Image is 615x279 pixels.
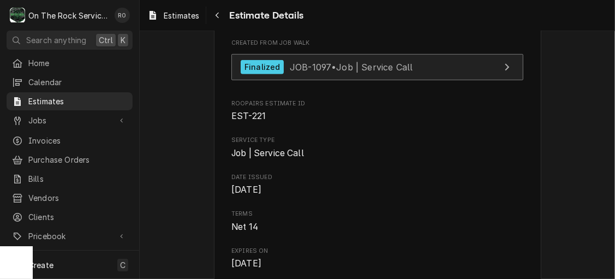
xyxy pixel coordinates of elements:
span: Search anything [26,34,86,46]
span: Purchase Orders [28,154,127,165]
span: Estimate Details [226,8,303,23]
div: On The Rock Services's Avatar [10,8,25,23]
a: Estimates [143,7,204,25]
a: Invoices [7,132,133,150]
div: Rich Ortega's Avatar [115,8,130,23]
span: Vendors [28,192,127,204]
span: Date Issued [231,173,523,182]
a: Purchase Orders [7,151,133,169]
a: Bills [7,170,133,188]
span: Created From Job Walk [231,39,523,48]
span: Pricebook [28,230,111,242]
span: Invoices [28,135,127,146]
a: Go to Pricebook [7,227,133,245]
div: Service Type [231,136,523,159]
span: Expires On [231,257,523,270]
div: Created From Job Walk [231,39,523,86]
div: Roopairs Estimate ID [231,99,523,123]
div: RO [115,8,130,23]
span: Terms [231,210,523,218]
span: [DATE] [231,258,261,269]
span: Roopairs Estimate ID [231,99,523,108]
span: Net 14 [231,222,258,232]
span: Ctrl [99,34,113,46]
span: Service Type [231,147,523,160]
a: View Job [231,54,523,81]
span: EST-221 [231,111,266,121]
button: Navigate back [208,7,226,24]
a: Go to Jobs [7,111,133,129]
span: Expires On [231,247,523,256]
span: JOB-1097 • Job | Service Call [290,61,413,72]
button: Search anythingCtrlK [7,31,133,50]
div: Expires On [231,247,523,270]
span: Job | Service Call [231,148,304,158]
span: [DATE] [231,185,261,195]
a: Home [7,54,133,72]
span: Jobs [28,115,111,126]
span: K [121,34,126,46]
a: Clients [7,208,133,226]
span: Date Issued [231,183,523,197]
div: O [10,8,25,23]
a: Reports [7,247,133,265]
span: Service Type [231,136,523,145]
span: Estimates [28,96,127,107]
span: Bills [28,173,127,185]
span: Create [28,260,53,270]
div: Finalized [241,60,284,75]
span: Terms [231,221,523,234]
span: C [120,259,126,271]
a: Calendar [7,73,133,91]
div: Date Issued [231,173,523,197]
a: Estimates [7,92,133,110]
span: Roopairs Estimate ID [231,110,523,123]
div: On The Rock Services [28,10,109,21]
a: Vendors [7,189,133,207]
span: Clients [28,211,127,223]
span: Estimates [164,10,199,21]
div: Terms [231,210,523,233]
span: Home [28,57,127,69]
span: Calendar [28,76,127,88]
